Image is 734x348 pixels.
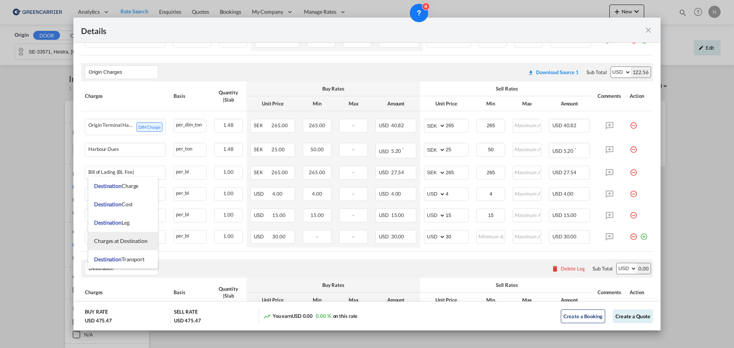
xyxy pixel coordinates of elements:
[446,209,468,220] input: 15
[223,212,234,218] span: 1.00
[552,169,562,175] span: USD
[391,169,404,175] span: 27.54
[247,293,299,308] th: Unit Price
[446,119,468,131] input: 265
[563,191,574,197] span: 4.00
[424,282,590,288] div: Sell Rates
[552,148,562,154] span: USD
[352,122,354,128] span: -
[477,119,505,131] input: Minimum Amount
[174,317,201,324] div: USD 475.47
[552,212,562,218] span: USD
[174,308,198,317] div: SELL RATE
[85,317,112,324] div: USD 475.47
[85,92,166,99] div: Charges
[316,233,318,240] span: -
[254,122,271,128] span: SEK
[214,89,243,103] div: Quantity | Slab
[174,166,206,176] div: per_bl
[309,169,325,175] span: 265.00
[88,122,134,132] div: Origin Terminal Handling Charge
[391,148,401,154] span: 5.20
[563,169,577,175] span: 27.54
[94,219,122,226] span: Destination
[352,169,354,175] span: -
[424,85,590,92] div: Sell Rates
[250,85,416,92] div: Buy Rates
[94,256,122,262] span: Destination
[552,233,562,240] span: USD
[94,201,133,207] span: Cost
[352,233,354,240] span: -
[473,293,509,308] th: Min
[513,143,541,155] input: Maximum Amount
[420,293,473,308] th: Unit Price
[446,143,468,155] input: 25
[379,212,390,218] span: USD
[89,263,158,274] input: Leg Name
[81,25,596,35] div: Details
[446,230,468,242] input: 30
[379,191,390,197] span: USD
[563,233,577,240] span: 30.00
[254,212,271,218] span: USD
[223,190,234,196] span: 1.00
[310,212,324,218] span: 15.00
[613,309,653,323] button: Create a Quote
[271,169,287,175] span: 265.00
[536,69,579,75] div: Download Source 1
[372,293,420,308] th: Amount
[545,96,594,111] th: Amount
[551,265,559,272] md-icon: icon-delete
[292,313,313,319] span: USD 0.00
[174,289,206,296] div: Basis
[626,278,653,308] th: Action
[310,146,324,152] span: 50.00
[136,122,162,132] span: DIM Charge
[561,265,585,272] div: Delete Leg
[631,67,651,78] div: 122.56
[513,166,541,178] input: Maximum Amount
[552,191,562,197] span: USD
[85,289,166,296] div: Charges
[316,313,331,319] span: 0.00 %
[513,230,541,242] input: Maximum Amount
[299,96,335,111] th: Min
[563,148,574,154] span: 5.20
[223,146,234,152] span: 1.48
[513,119,541,131] input: Maximum Amount
[446,166,468,178] input: 265
[272,191,283,197] span: 4.00
[250,282,416,288] div: Buy Rates
[637,263,651,274] div: 0.00
[299,293,335,308] th: Min
[174,188,206,197] div: per_bl
[254,233,271,240] span: USD
[563,212,577,218] span: 15.00
[254,169,271,175] span: SEK
[630,209,637,216] md-icon: icon-minus-circle-outline red-400-fg pt-7
[477,143,505,155] input: Minimum Amount
[85,308,108,317] div: BUY RATE
[420,96,473,111] th: Unit Price
[223,233,234,239] span: 1.00
[379,122,390,128] span: USD
[575,147,576,152] sup: Minimum amount
[73,18,661,331] md-dialog: Pickup Door ...
[254,191,271,197] span: USD
[309,122,325,128] span: 265.00
[630,143,637,151] md-icon: icon-minus-circle-outline red-400-fg pt-7
[379,148,390,154] span: USD
[477,166,505,178] input: Minimum Amount
[88,146,119,152] div: Harbour Dues
[174,230,206,240] div: per_bl
[352,191,354,197] span: -
[174,119,206,129] div: per_dim_ton
[477,230,505,242] input: Minimum Amount
[630,187,637,195] md-icon: icon-minus-circle-outline red-400-fg pt-7
[473,96,509,111] th: Min
[640,230,648,238] md-icon: icon-plus-circle-outline green-400-fg
[271,146,285,152] span: 25.00
[312,191,322,197] span: 4.00
[630,230,637,238] md-icon: icon-minus-circle-outline red-400-fg pt-7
